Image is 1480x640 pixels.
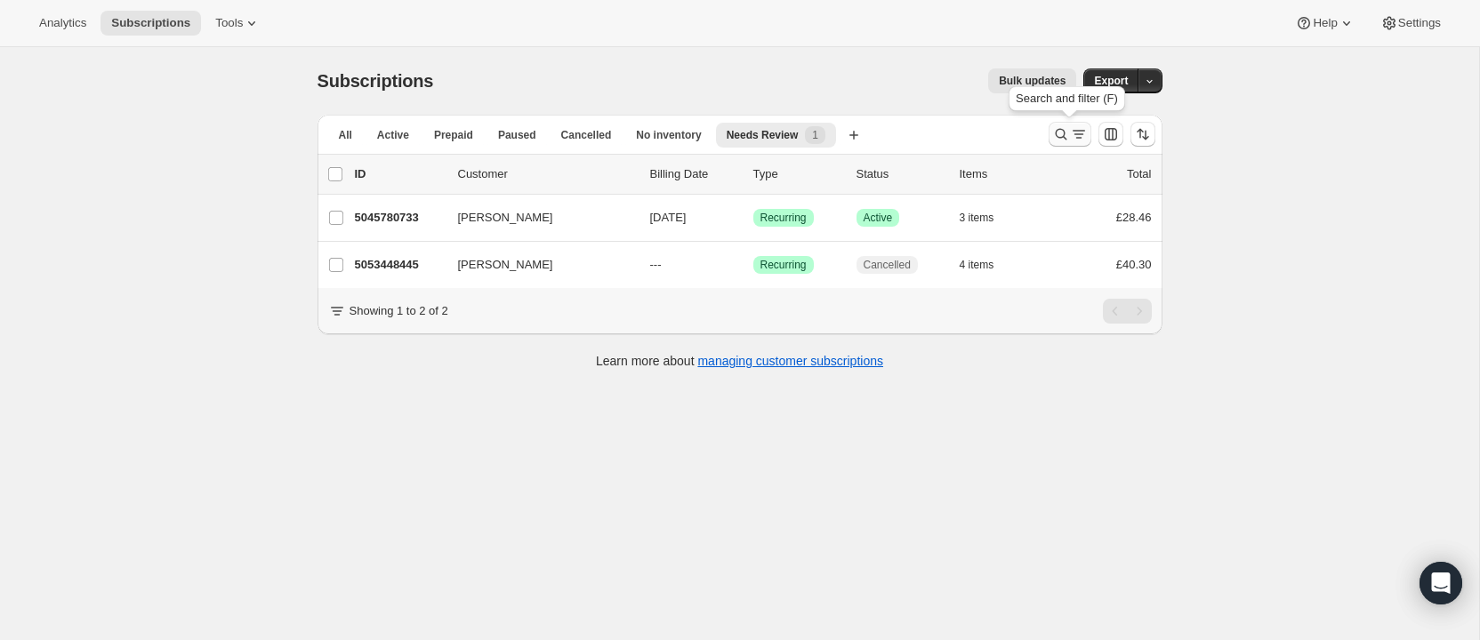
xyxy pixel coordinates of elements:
[355,252,1152,277] div: 5053448445[PERSON_NAME]---SuccessRecurringCancelled4 items£40.30
[760,211,807,225] span: Recurring
[561,128,612,142] span: Cancelled
[1284,11,1365,36] button: Help
[960,252,1014,277] button: 4 items
[355,209,444,227] p: 5045780733
[840,123,868,148] button: Create new view
[1116,211,1152,224] span: £28.46
[1398,16,1441,30] span: Settings
[1094,74,1128,88] span: Export
[753,165,842,183] div: Type
[1130,122,1155,147] button: Sort the results
[498,128,536,142] span: Paused
[339,128,352,142] span: All
[1116,258,1152,271] span: £40.30
[458,256,553,274] span: [PERSON_NAME]
[1049,122,1091,147] button: Search and filter results
[650,165,739,183] p: Billing Date
[857,165,945,183] p: Status
[1420,562,1462,604] div: Open Intercom Messenger
[39,16,86,30] span: Analytics
[215,16,243,30] span: Tools
[355,256,444,274] p: 5053448445
[1127,165,1151,183] p: Total
[988,68,1076,93] button: Bulk updates
[727,128,799,142] span: Needs Review
[636,128,701,142] span: No inventory
[355,165,444,183] p: ID
[318,71,434,91] span: Subscriptions
[205,11,271,36] button: Tools
[960,205,1014,230] button: 3 items
[355,205,1152,230] div: 5045780733[PERSON_NAME][DATE]SuccessRecurringSuccessActive3 items£28.46
[458,209,553,227] span: [PERSON_NAME]
[111,16,190,30] span: Subscriptions
[960,258,994,272] span: 4 items
[1370,11,1452,36] button: Settings
[864,211,893,225] span: Active
[377,128,409,142] span: Active
[447,251,625,279] button: [PERSON_NAME]
[697,354,883,368] a: managing customer subscriptions
[812,128,818,142] span: 1
[999,74,1066,88] span: Bulk updates
[434,128,473,142] span: Prepaid
[458,165,636,183] p: Customer
[760,258,807,272] span: Recurring
[1313,16,1337,30] span: Help
[350,302,448,320] p: Showing 1 to 2 of 2
[28,11,97,36] button: Analytics
[355,165,1152,183] div: IDCustomerBilling DateTypeStatusItemsTotal
[960,211,994,225] span: 3 items
[447,204,625,232] button: [PERSON_NAME]
[1083,68,1138,93] button: Export
[650,211,687,224] span: [DATE]
[1103,299,1152,324] nav: Pagination
[650,258,662,271] span: ---
[960,165,1049,183] div: Items
[864,258,911,272] span: Cancelled
[101,11,201,36] button: Subscriptions
[596,352,883,370] p: Learn more about
[1098,122,1123,147] button: Customize table column order and visibility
